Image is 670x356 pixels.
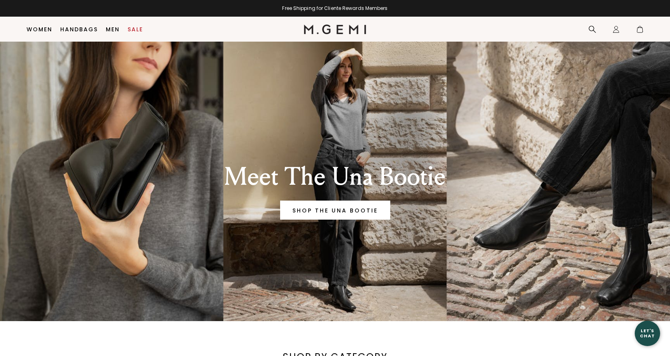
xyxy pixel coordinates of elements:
[198,163,473,191] div: Meet The Una Bootie
[128,26,143,33] a: Sale
[304,25,366,34] img: M.Gemi
[635,328,660,338] div: Let's Chat
[27,26,52,33] a: Women
[106,26,120,33] a: Men
[60,26,98,33] a: Handbags
[280,201,390,220] a: Banner primary button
